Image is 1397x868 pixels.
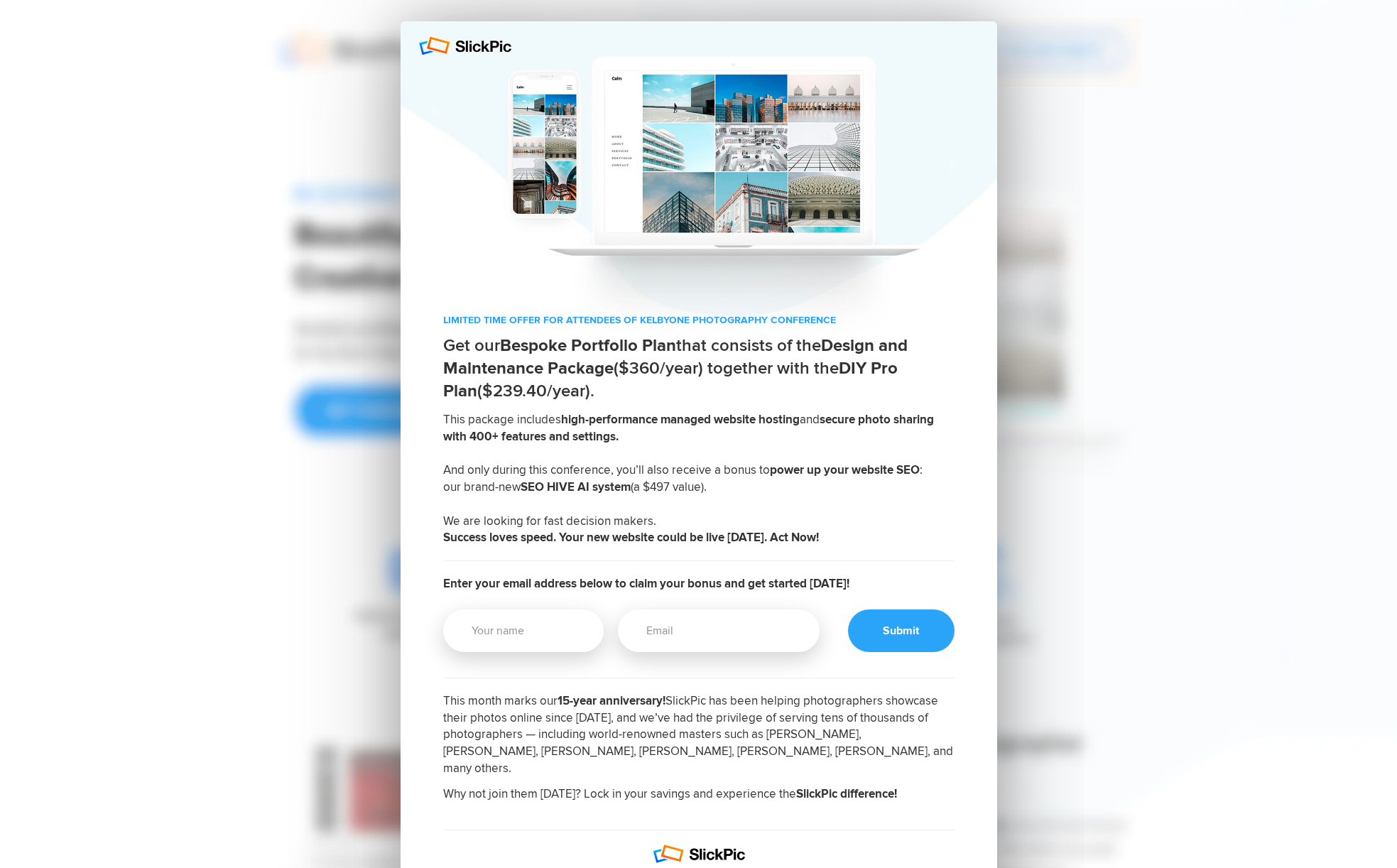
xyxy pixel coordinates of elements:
[521,479,631,494] b: SEO HIVE AI system
[443,335,908,401] span: Get our that consists of the ($360/year) together with the ($239.40/year).
[500,335,676,356] b: Bespoke Portfolio Plan
[443,412,934,444] b: secure photo sharing with 400+ features and settings.
[618,609,819,652] input: Email
[770,462,920,477] b: power up your website SEO
[443,313,955,327] p: LIMITED TIME OFFER FOR ATTENDEES OF KELBYONE PHOTOGRAPHY CONFERENCE
[443,411,955,561] h2: This package includes and And only during this conference, you’ll also receive a bonus to : our b...
[653,845,745,863] img: SlickPic
[561,412,800,427] b: high-performance managed website hosting
[443,576,849,591] b: Enter your email address below to claim your bonus and get started [DATE]!
[443,693,955,811] h2: This month marks our SlickPic has been helping photographers showcase their photos online since [...
[558,693,665,708] b: 15-year anniversary!
[443,530,819,545] b: Success loves speed. Your new website could be live [DATE]. Act Now!
[443,335,908,379] b: Design and Maintenance Package
[443,609,604,652] input: Your name
[443,358,898,401] b: DIY Pro Plan
[796,786,897,801] b: SlickPic difference!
